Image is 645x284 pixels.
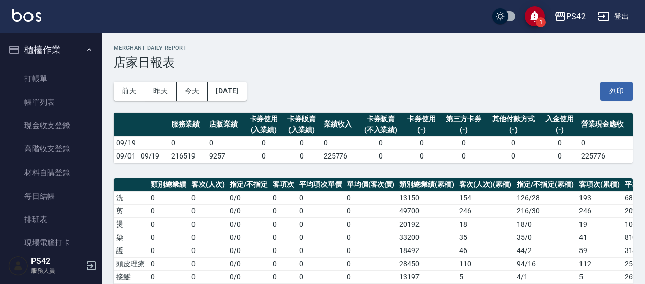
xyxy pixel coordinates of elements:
td: 13197 [397,270,457,283]
td: 110 [457,257,514,270]
th: 指定/不指定(累積) [514,178,576,192]
td: 0 / 0 [227,257,270,270]
td: 0 [541,149,579,163]
th: 客項次(累積) [576,178,622,192]
td: 0 [344,244,397,257]
div: 第三方卡券 [443,114,484,124]
p: 服務人員 [31,266,83,275]
td: 0 [344,204,397,217]
td: 0 [359,136,402,149]
div: (不入業績) [361,124,400,135]
td: 0 / 0 [227,270,270,283]
td: 0 [270,217,297,231]
td: 0 / 0 [227,217,270,231]
th: 指定/不指定 [227,178,270,192]
button: 昨天 [145,82,177,101]
div: (-) [543,124,576,135]
td: 0 [297,244,344,257]
td: 20192 [397,217,457,231]
td: 18492 [397,244,457,257]
td: 0 [487,149,541,163]
td: 0 [148,257,189,270]
td: 染 [114,231,148,244]
td: 0 [270,231,297,244]
td: 0 [321,136,359,149]
th: 平均項次單價 [297,178,344,192]
td: 洗 [114,191,148,204]
td: 0 [189,257,228,270]
td: 剪 [114,204,148,217]
td: 0 [297,270,344,283]
td: 0 [270,204,297,217]
td: 0 [189,191,228,204]
img: Logo [12,9,41,22]
h3: 店家日報表 [114,55,633,70]
td: 193 [576,191,622,204]
button: 櫃檯作業 [4,37,98,63]
td: 0 [297,257,344,270]
td: 4 / 1 [514,270,576,283]
td: 0 / 0 [227,204,270,217]
td: 09/01 - 09/19 [114,149,169,163]
div: 其他付款方式 [489,114,538,124]
td: 0 [344,270,397,283]
td: 0 [245,136,283,149]
td: 0 / 0 [227,191,270,204]
td: 35 / 0 [514,231,576,244]
button: [DATE] [208,82,246,101]
td: 18 [457,217,514,231]
td: 46 [457,244,514,257]
td: 44 / 2 [514,244,576,257]
td: 0 [148,217,189,231]
a: 打帳單 [4,67,98,90]
td: 28450 [397,257,457,270]
td: 5 [457,270,514,283]
td: 0 [270,257,297,270]
td: 0 [403,149,441,163]
th: 類別總業績 [148,178,189,192]
th: 業績收入 [321,113,359,137]
td: 0 [148,204,189,217]
div: 卡券使用 [247,114,280,124]
td: 0 [189,204,228,217]
td: 護 [114,244,148,257]
td: 0 [541,136,579,149]
div: 卡券使用 [405,114,438,124]
th: 客次(人次) [189,178,228,192]
td: 0 [297,217,344,231]
a: 每日結帳 [4,184,98,208]
button: 登出 [594,7,633,26]
th: 營業現金應收 [578,113,633,137]
th: 客項次 [270,178,297,192]
td: 0 [297,191,344,204]
button: 前天 [114,82,145,101]
div: (-) [489,124,538,135]
td: 0 [189,231,228,244]
td: 0 [270,270,297,283]
td: 246 [576,204,622,217]
th: 客次(人次)(累積) [457,178,514,192]
button: PS42 [550,6,590,27]
td: 126 / 28 [514,191,576,204]
td: 0 [344,257,397,270]
td: 0 [148,270,189,283]
td: 0 [270,244,297,257]
td: 0 [297,204,344,217]
td: 0 [148,231,189,244]
td: 0 [440,149,487,163]
a: 排班表 [4,208,98,231]
div: (入業績) [247,124,280,135]
td: 0 [207,136,245,149]
a: 高階收支登錄 [4,137,98,161]
td: 0 [440,136,487,149]
h5: PS42 [31,256,83,266]
td: 59 [576,244,622,257]
td: 0 [578,136,633,149]
td: 0 [359,149,402,163]
div: 卡券販賣 [285,114,318,124]
a: 現場電腦打卡 [4,231,98,255]
td: 18 / 0 [514,217,576,231]
td: 225776 [578,149,633,163]
th: 類別總業績(累積) [397,178,457,192]
th: 店販業績 [207,113,245,137]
